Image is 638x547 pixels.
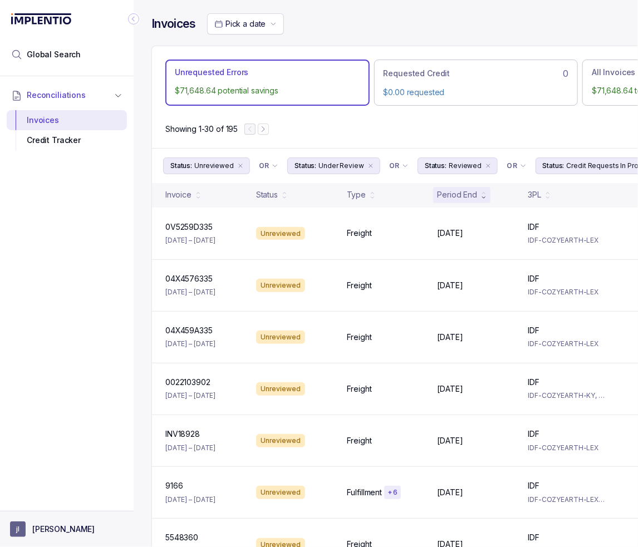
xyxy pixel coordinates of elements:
[225,19,266,28] span: Pick a date
[170,160,192,171] p: Status:
[528,235,605,246] p: IDF-COZYEARTH-LEX
[384,87,569,98] p: $0.00 requested
[347,280,372,291] p: Freight
[592,67,635,78] p: All Invoices
[16,130,118,150] div: Credit Tracker
[256,189,278,200] div: Status
[385,158,413,174] button: Filter Chip Connector undefined
[528,189,541,200] div: 3PL
[256,434,305,447] div: Unreviewed
[165,235,215,246] p: [DATE] – [DATE]
[10,521,26,537] span: User initials
[528,390,605,401] p: IDF-COZYEARTH-KY, IDF-COZYEARTH-UT1
[175,85,360,96] p: $71,648.64 potential savings
[528,221,539,233] p: IDF
[7,108,127,153] div: Reconciliations
[438,383,463,395] p: [DATE]
[165,124,238,135] div: Remaining page entries
[347,383,372,395] p: Freight
[27,90,86,101] span: Reconciliations
[528,325,539,336] p: IDF
[507,161,517,170] p: OR
[175,67,248,78] p: Unrequested Errors
[27,49,81,60] span: Global Search
[528,494,605,505] p: IDF-COZYEARTH-LEX, IDF-COZYEARTH-OH, IDF-COZYEARTH-UT1
[502,158,531,174] button: Filter Chip Connector undefined
[236,161,245,170] div: remove content
[449,160,482,171] p: Reviewed
[528,480,539,491] p: IDF
[165,325,213,336] p: 04X459A335
[10,521,124,537] button: User initials[PERSON_NAME]
[347,228,372,239] p: Freight
[438,435,463,446] p: [DATE]
[543,160,565,171] p: Status:
[256,227,305,240] div: Unreviewed
[528,287,605,298] p: IDF-COZYEARTH-LEX
[254,158,283,174] button: Filter Chip Connector undefined
[165,273,213,284] p: 04X4576335
[256,382,305,396] div: Unreviewed
[528,442,605,454] p: IDF-COZYEARTH-LEX
[347,487,382,498] p: Fulfillment
[214,18,266,29] search: Date Range Picker
[295,160,316,171] p: Status:
[528,377,539,388] p: IDF
[418,157,498,174] button: Filter Chip Reviewed
[287,157,380,174] button: Filter Chip Under Review
[165,377,210,388] p: 0022103902
[16,110,118,130] div: Invoices
[528,338,605,349] p: IDF-COZYEARTH-LEX
[484,161,493,170] div: remove content
[347,332,372,343] p: Freight
[258,124,269,135] button: Next Page
[259,161,269,170] p: OR
[366,161,375,170] div: remove content
[438,332,463,343] p: [DATE]
[347,189,366,200] div: Type
[256,279,305,292] div: Unreviewed
[165,390,215,401] p: [DATE] – [DATE]
[384,68,450,79] p: Requested Credit
[528,273,539,284] p: IDF
[165,124,238,135] p: Showing 1-30 of 195
[438,280,463,291] p: [DATE]
[384,67,569,80] div: 0
[387,488,397,497] p: + 6
[438,189,478,200] div: Period End
[528,532,539,543] p: IDF
[32,524,95,535] p: [PERSON_NAME]
[438,228,463,239] p: [DATE]
[165,189,192,200] div: Invoice
[127,12,140,26] div: Collapse Icon
[259,161,278,170] li: Filter Chip Connector undefined
[165,532,198,543] p: 5548360
[165,287,215,298] p: [DATE] – [DATE]
[318,160,364,171] p: Under Review
[165,494,215,505] p: [DATE] – [DATE]
[165,221,213,233] p: 0V5259D335
[151,16,196,32] h4: Invoices
[507,161,526,170] li: Filter Chip Connector undefined
[165,428,200,440] p: INV18928
[165,338,215,349] p: [DATE] – [DATE]
[207,13,284,35] button: Date Range Picker
[256,331,305,344] div: Unreviewed
[347,435,372,446] p: Freight
[163,157,250,174] button: Filter Chip Unreviewed
[165,442,215,454] p: [DATE] – [DATE]
[438,487,463,498] p: [DATE]
[194,160,234,171] p: Unreviewed
[425,160,446,171] p: Status:
[7,83,127,107] button: Reconciliations
[528,428,539,440] p: IDF
[389,161,400,170] p: OR
[165,480,183,491] p: 9166
[256,486,305,499] div: Unreviewed
[389,161,409,170] li: Filter Chip Connector undefined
